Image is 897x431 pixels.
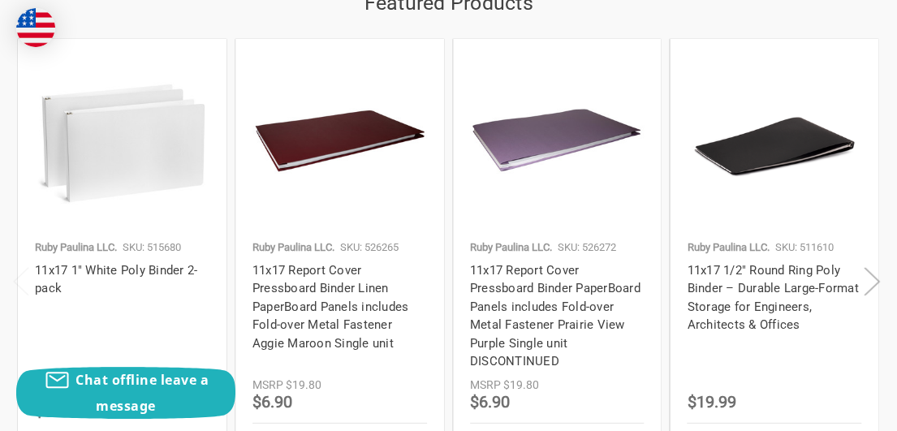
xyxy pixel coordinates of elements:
[687,239,769,256] p: Ruby Paulina LLC.
[470,239,552,256] p: Ruby Paulina LLC.
[35,56,209,231] img: 11x17 1" White Poly Binder 2-pack
[687,263,858,333] a: 11x17 1/2" Round Ring Poly Binder – Durable Large-Format Storage for Engineers, Architects & Offices
[470,56,645,231] img: 11x17 Report Cover Pressboard Binder PaperBoard Panels includes Fold-over Metal Fastener Prairie ...
[687,392,735,412] span: $19.99
[16,8,55,47] img: duty and tax information for United States
[16,367,235,419] button: Chat offline leave a message
[470,392,510,412] span: $6.90
[252,377,283,394] div: MSRP
[774,239,833,256] p: SKU: 511610
[252,56,427,231] img: 11x17 Report Cover Pressboard Binder Linen PaperBoard Panels includes Fold-over Metal Fastener Ag...
[340,239,399,256] p: SKU: 526265
[35,263,197,296] a: 11x17 1" White Poly Binder 2-pack
[123,239,181,256] p: SKU: 515680
[252,239,334,256] p: Ruby Paulina LLC.
[470,263,640,369] a: 11x17 Report Cover Pressboard Binder PaperBoard Panels includes Fold-over Metal Fastener Prairie ...
[856,257,888,307] button: Next
[252,263,409,351] a: 11x17 Report Cover Pressboard Binder Linen PaperBoard Panels includes Fold-over Metal Fastener Ag...
[503,378,539,391] span: $19.80
[687,56,861,231] img: 11x17 1/2" Round Ring Poly Binder – Durable Large-Format Storage for Engineers, Architects & Offices
[75,371,209,415] span: Chat offline leave a message
[286,378,321,391] span: $19.80
[5,257,37,307] button: Previous
[470,377,501,394] div: MSRP
[558,239,616,256] p: SKU: 526272
[35,239,117,256] p: Ruby Paulina LLC.
[252,392,292,412] span: $6.90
